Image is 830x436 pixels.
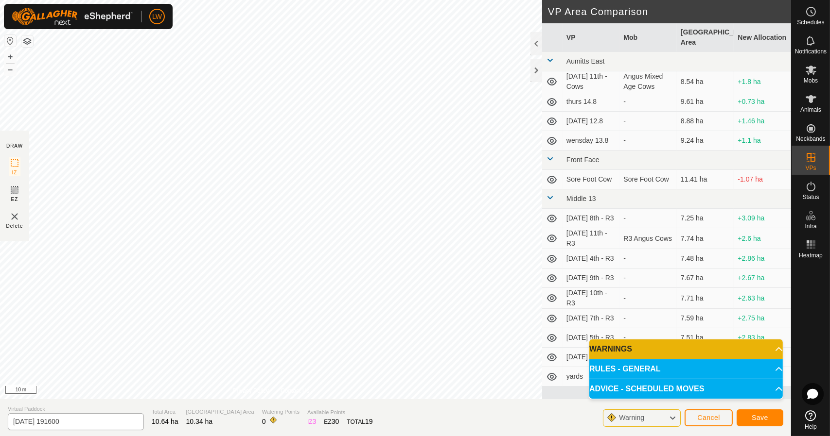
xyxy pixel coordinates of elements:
[563,309,620,328] td: [DATE] 7th - R3
[589,359,783,379] p-accordion-header: RULES - GENERAL
[623,273,673,283] div: -
[677,309,734,328] td: 7.59 ha
[734,92,791,112] td: +0.73 ha
[563,209,620,228] td: [DATE] 8th - R3
[563,23,620,52] th: VP
[281,386,309,395] a: Contact Us
[799,252,823,258] span: Heatmap
[589,379,783,399] p-accordion-header: ADVICE - SCHEDULED MOVES
[563,131,620,151] td: wensday 13.8
[623,234,673,244] div: R3 Angus Cows
[152,12,162,22] span: LW
[566,156,600,164] span: Front Face
[734,23,791,52] th: New Allocation
[566,57,605,65] span: Aumitts East
[563,112,620,131] td: [DATE] 12.8
[4,64,16,75] button: –
[795,49,827,54] span: Notifications
[548,6,791,17] h2: VP Area Comparison
[734,249,791,268] td: +2.86 ha
[734,268,791,288] td: +2.67 ha
[734,170,791,189] td: -1.07 ha
[262,418,266,425] span: 0
[365,418,373,425] span: 19
[186,408,254,416] span: [GEOGRAPHIC_DATA] Area
[734,112,791,131] td: +1.46 ha
[797,19,824,25] span: Schedules
[152,418,178,425] span: 10.64 ha
[734,309,791,328] td: +2.75 ha
[332,418,339,425] span: 30
[737,409,783,426] button: Save
[677,131,734,151] td: 9.24 ha
[677,268,734,288] td: 7.67 ha
[307,408,373,417] span: Available Points
[324,417,339,427] div: EZ
[21,35,33,47] button: Map Layers
[623,313,673,323] div: -
[563,367,620,386] td: yards
[313,418,317,425] span: 3
[805,424,817,430] span: Help
[563,348,620,367] td: [DATE] 6th - R3
[792,406,830,434] a: Help
[589,385,704,393] span: ADVICE - SCHEDULED MOVES
[677,209,734,228] td: 7.25 ha
[623,135,673,146] div: -
[677,170,734,189] td: 11.41 ha
[563,288,620,309] td: [DATE] 10th - R3
[623,116,673,126] div: -
[734,209,791,228] td: +3.09 ha
[563,92,620,112] td: thurs 14.8
[697,414,720,421] span: Cancel
[307,417,316,427] div: IZ
[734,288,791,309] td: +2.63 ha
[6,142,23,150] div: DRAW
[734,328,791,348] td: +2.83 ha
[8,405,144,413] span: Virtual Paddock
[566,195,596,202] span: Middle 13
[563,328,620,348] td: [DATE] 5th - R3
[6,222,23,230] span: Delete
[805,165,816,171] span: VPs
[186,418,213,425] span: 10.34 ha
[563,71,620,92] td: [DATE] 11th - Cows
[805,223,816,229] span: Infra
[563,170,620,189] td: Sore Foot Cow
[800,107,821,113] span: Animals
[623,333,673,343] div: -
[623,71,673,92] div: Angus Mixed Age Cows
[677,228,734,249] td: 7.74 ha
[677,112,734,131] td: 8.88 ha
[734,131,791,151] td: +1.1 ha
[619,414,644,421] span: Warning
[677,328,734,348] td: 7.51 ha
[677,71,734,92] td: 8.54 ha
[623,174,673,184] div: Sore Foot Cow
[802,194,819,200] span: Status
[734,71,791,92] td: +1.8 ha
[563,249,620,268] td: [DATE] 4th - R3
[623,293,673,303] div: -
[623,253,673,264] div: -
[804,78,818,84] span: Mobs
[589,345,632,353] span: WARNINGS
[262,408,300,416] span: Watering Points
[677,23,734,52] th: [GEOGRAPHIC_DATA] Area
[677,92,734,112] td: 9.61 ha
[619,23,677,52] th: Mob
[9,211,20,222] img: VP
[4,35,16,47] button: Reset Map
[589,339,783,359] p-accordion-header: WARNINGS
[347,417,372,427] div: TOTAL
[752,414,768,421] span: Save
[685,409,733,426] button: Cancel
[152,408,178,416] span: Total Area
[12,169,18,176] span: IZ
[563,228,620,249] td: [DATE] 11th - R3
[4,51,16,63] button: +
[589,365,661,373] span: RULES - GENERAL
[623,97,673,107] div: -
[677,249,734,268] td: 7.48 ha
[677,288,734,309] td: 7.71 ha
